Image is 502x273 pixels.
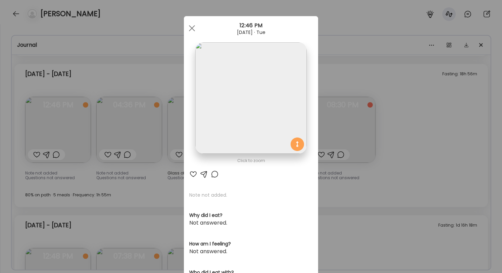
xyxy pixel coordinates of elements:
div: Not answered. [189,219,313,227]
div: [DATE] · Tue [184,30,318,35]
h3: How am I feeling? [189,240,313,247]
h3: Why did I eat? [189,212,313,219]
div: Click to zoom [189,157,313,165]
img: images%2FYRpqHssllzNLVA3EkXfLb04zFx22%2FGYxdqufswjfcSRUofq0W%2FFce15A2YvB5lC3MDRaSJ_1080 [195,42,306,154]
div: 12:46 PM [184,22,318,30]
p: Note not added. [189,192,313,198]
div: Not answered. [189,247,313,256]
